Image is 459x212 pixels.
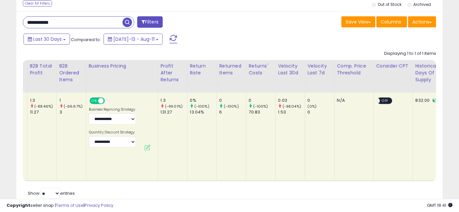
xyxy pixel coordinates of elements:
small: (-66.67%) [64,104,83,109]
div: 1 [59,98,86,103]
div: 0 [308,109,334,115]
span: Show: entries [28,190,75,196]
div: 70.83 [249,109,275,115]
label: Quantity Discount Strategy: [89,130,136,135]
small: (-100%) [224,104,239,109]
small: (0%) [308,104,317,109]
small: (-100%) [253,104,268,109]
div: 832.00 [416,98,437,103]
span: OFF [380,98,390,104]
label: Business Repricing Strategy: [89,107,136,112]
div: 0 [220,98,246,103]
button: Save View [341,16,375,27]
a: Terms of Use [56,202,84,208]
div: 0 [249,98,275,103]
div: N/A [337,98,369,103]
span: 2025-09-11 19:41 GMT [427,202,452,208]
div: Returns' Costs [249,63,273,76]
span: OFF [104,98,114,104]
button: Filters [137,16,163,28]
div: Comp. Price Threshold [337,63,371,76]
small: (-98.04%) [283,104,301,109]
div: Clear All Filters [23,0,52,7]
div: 0 [308,98,334,103]
div: Avg. Business Buybox Share [1,63,25,90]
div: Displaying 1 to 1 of 1 items [384,51,436,57]
div: 13.04% [190,109,217,115]
div: 1.53 [278,109,305,115]
div: Returned Items [220,63,243,76]
button: Last 30 Days [24,34,70,45]
button: Actions [408,16,436,27]
small: (-88.46%) [34,104,53,109]
div: Velocity Last 7d [308,63,332,76]
span: ON [90,98,98,104]
span: Compared to: [71,37,101,43]
small: (-99.01%) [165,104,183,109]
div: Historical Days Of Supply [416,63,439,83]
a: Privacy Policy [85,202,113,208]
div: Consider CPT [376,63,410,69]
label: Out of Stock [378,2,402,7]
div: 131.27 [161,109,187,115]
div: 1.3 [161,98,187,103]
small: (-100%) [194,104,209,109]
div: 0.03 [278,98,305,103]
div: 0% [190,98,217,103]
div: B2B Ordered Items [59,63,83,83]
button: Columns [376,16,407,27]
div: seller snap | | [7,203,113,209]
strong: Copyright [7,202,30,208]
div: 1.3 [30,98,57,103]
label: Archived [414,2,431,7]
div: 3 [59,109,86,115]
button: [DATE]-13 - Aug-11 [104,34,163,45]
span: Last 30 Days [33,36,62,42]
span: Columns [381,19,401,25]
div: Velocity Last 30d [278,63,302,76]
div: Return Rate [190,63,214,76]
div: 11.27 [30,109,57,115]
div: 6 [220,109,246,115]
div: Profit After Returns [161,63,185,83]
span: [DATE]-13 - Aug-11 [113,36,155,42]
div: Business Pricing [89,63,155,69]
div: B2B Total Profit [30,63,54,76]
